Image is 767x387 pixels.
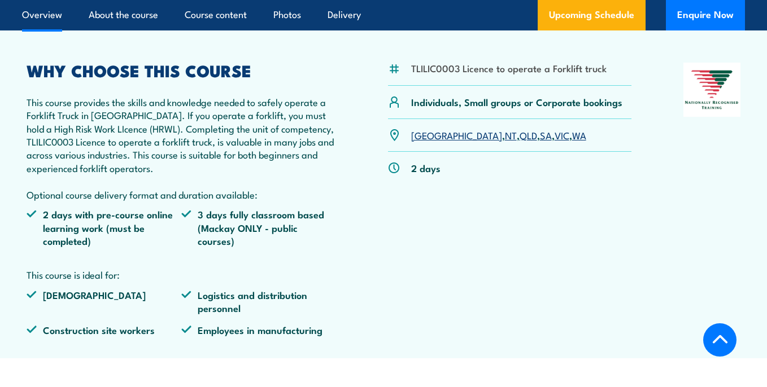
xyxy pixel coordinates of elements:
[505,128,517,142] a: NT
[520,128,537,142] a: QLD
[27,268,336,281] p: This course is ideal for:
[411,128,502,142] a: [GEOGRAPHIC_DATA]
[411,161,441,174] p: 2 days
[27,323,181,336] li: Construction site workers
[27,63,336,77] h2: WHY CHOOSE THIS COURSE
[411,61,607,74] li: TLILIC0003 Licence to operate a Forklift truck
[181,208,336,247] li: 3 days fully classroom based (Mackay ONLY - public courses)
[411,95,622,108] p: Individuals, Small groups or Corporate bookings
[181,323,336,336] li: Employees in manufacturing
[181,288,336,315] li: Logistics and distribution personnel
[27,288,181,315] li: [DEMOGRAPHIC_DATA]
[555,128,569,142] a: VIC
[27,208,181,247] li: 2 days with pre-course online learning work (must be completed)
[572,128,586,142] a: WA
[540,128,552,142] a: SA
[411,129,586,142] p: , , , , ,
[27,95,336,201] p: This course provides the skills and knowledge needed to safely operate a Forklift Truck in [GEOGR...
[683,63,740,117] img: Nationally Recognised Training logo.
